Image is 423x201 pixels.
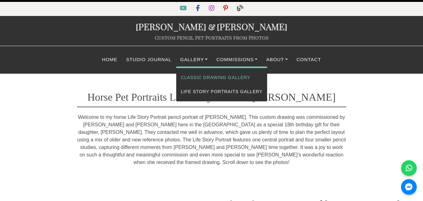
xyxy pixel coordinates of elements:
a: Messenger [401,179,417,195]
a: Gallery [176,54,212,66]
a: Studio Journal [122,54,176,66]
div: Gallery [176,66,268,102]
a: Blog [233,6,247,11]
p: Welcome to my horse Life Story Portrait pencil portrait of [PERSON_NAME]. This custom drawing was... [77,114,346,166]
a: Pinterest [219,6,233,11]
a: Custom Pencil Pet Portraits from Photos [155,34,269,41]
a: WhatsApp [401,160,417,176]
a: Commissions [212,54,262,66]
h1: Horse Pet Portraits Life Story Portrait: [PERSON_NAME] [77,82,346,107]
a: About [262,54,292,66]
a: Home [98,54,122,66]
span: & [206,20,217,32]
a: Life Story Portraits Gallery [176,85,267,99]
a: Instagram [205,6,219,11]
a: Contact [292,54,325,66]
a: Classic Drawing Gallery [176,71,267,85]
a: Facebook [192,6,205,11]
a: YouTube [176,6,192,11]
a: [PERSON_NAME]&[PERSON_NAME] [136,20,287,32]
